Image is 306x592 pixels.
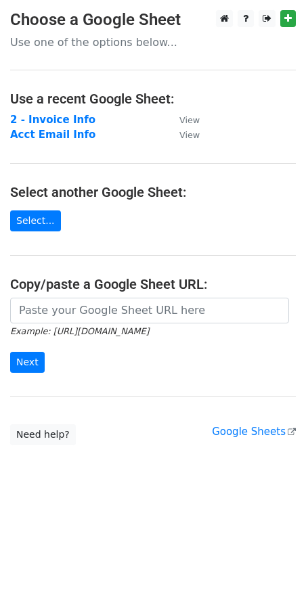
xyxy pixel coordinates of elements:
input: Paste your Google Sheet URL here [10,298,289,323]
h4: Use a recent Google Sheet: [10,91,296,107]
h4: Select another Google Sheet: [10,184,296,200]
small: View [179,115,200,125]
input: Next [10,352,45,373]
small: Example: [URL][DOMAIN_NAME] [10,326,149,336]
a: View [166,129,200,141]
a: 2 - Invoice Info [10,114,95,126]
p: Use one of the options below... [10,35,296,49]
a: Need help? [10,424,76,445]
small: View [179,130,200,140]
h4: Copy/paste a Google Sheet URL: [10,276,296,292]
iframe: Chat Widget [238,527,306,592]
a: Select... [10,210,61,231]
a: Acct Email Info [10,129,95,141]
h3: Choose a Google Sheet [10,10,296,30]
a: View [166,114,200,126]
a: Google Sheets [212,426,296,438]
